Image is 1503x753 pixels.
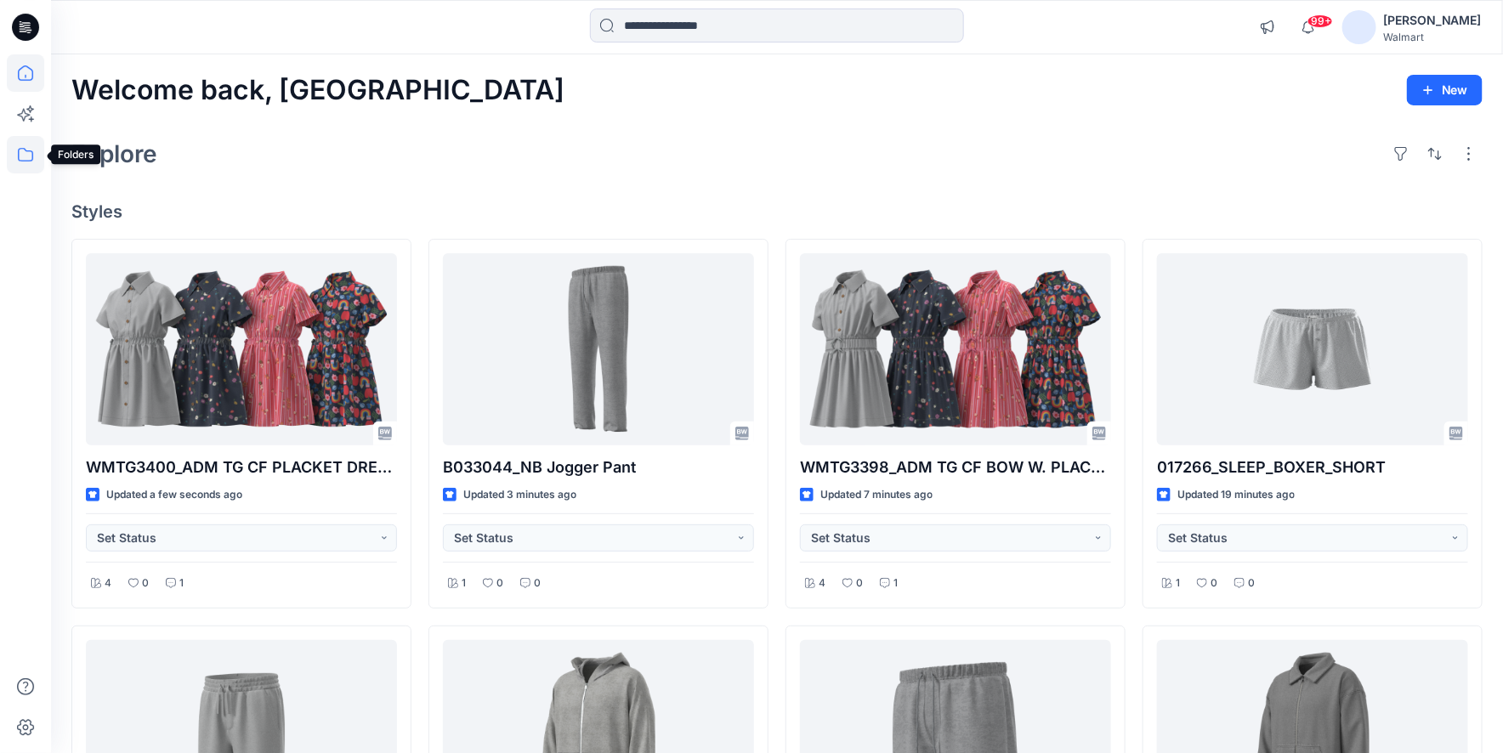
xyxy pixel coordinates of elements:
p: 4 [819,575,825,592]
p: 1 [1176,575,1180,592]
h4: Styles [71,201,1483,222]
a: B033044_NB Jogger Pant [443,253,754,445]
button: New [1407,75,1483,105]
p: 0 [1248,575,1255,592]
p: B033044_NB Jogger Pant [443,456,754,479]
h2: Explore [71,140,157,167]
p: 1 [893,575,898,592]
img: avatar [1342,10,1376,44]
p: 4 [105,575,111,592]
p: 1 [462,575,466,592]
p: WMTG3400_ADM TG CF PLACKET DRESS [86,456,397,479]
a: WMTG3400_ADM TG CF PLACKET DRESS [86,253,397,445]
p: WMTG3398_ADM TG CF BOW W. PLACKET DRESS [800,456,1111,479]
p: Updated 3 minutes ago [463,486,576,504]
p: 1 [179,575,184,592]
p: 0 [534,575,541,592]
span: 99+ [1307,14,1333,28]
p: 017266_SLEEP_BOXER_SHORT [1157,456,1468,479]
p: Updated 19 minutes ago [1177,486,1295,504]
p: 0 [1211,575,1217,592]
a: WMTG3398_ADM TG CF BOW W. PLACKET DRESS [800,253,1111,445]
p: 0 [142,575,149,592]
a: 017266_SLEEP_BOXER_SHORT [1157,253,1468,445]
div: Walmart [1383,31,1482,43]
h2: Welcome back, [GEOGRAPHIC_DATA] [71,75,564,106]
div: [PERSON_NAME] [1383,10,1482,31]
p: 0 [496,575,503,592]
p: 0 [856,575,863,592]
p: Updated a few seconds ago [106,486,242,504]
p: Updated 7 minutes ago [820,486,933,504]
